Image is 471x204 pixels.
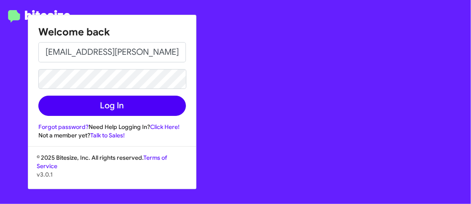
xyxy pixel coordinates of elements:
[150,123,180,131] a: Click Here!
[38,25,186,39] h1: Welcome back
[38,96,186,116] button: Log In
[37,154,167,170] a: Terms of Service
[37,170,188,179] p: v3.0.1
[38,123,89,131] a: Forgot password?
[38,123,186,131] div: Need Help Logging In?
[38,42,186,62] input: Email address
[90,132,125,139] a: Talk to Sales!
[38,131,186,140] div: Not a member yet?
[28,153,196,189] div: © 2025 Bitesize, Inc. All rights reserved.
